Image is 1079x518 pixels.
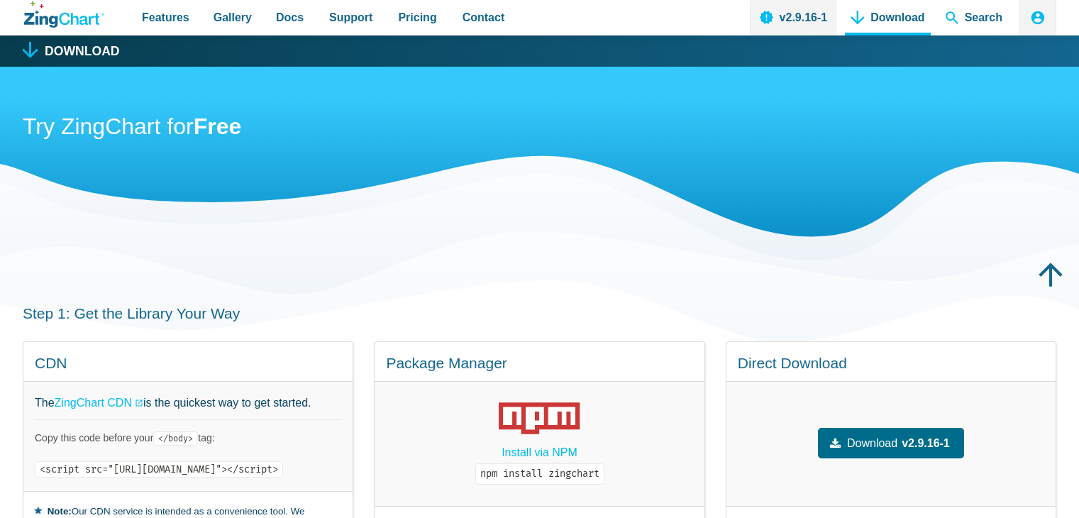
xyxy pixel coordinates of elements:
span: Pricing [398,8,436,27]
h3: Step 1: Get the Library Your Way [23,304,1056,323]
code: <script src="[URL][DOMAIN_NAME]"></script> [35,461,283,478]
p: The is the quickest way to get started. [35,393,341,412]
a: ZingChart Logo. Click to return to the homepage [24,1,104,28]
span: Docs [276,8,304,27]
span: Gallery [214,8,252,27]
strong: Free [194,114,242,139]
a: Downloadv2.9.16-1 [818,428,964,458]
h4: Direct Download [738,353,1044,373]
h1: Download [45,45,120,58]
a: ZingChart CDN [55,393,143,412]
strong: v2.9.16-1 [902,434,950,453]
code: </body> [153,431,198,446]
strong: Note: [48,506,72,517]
span: Support [329,8,372,27]
span: Contact [463,8,505,27]
h2: Try ZingChart for [23,112,1056,144]
span: Download [847,434,897,453]
h4: Package Manager [386,353,692,373]
a: Install via NPM [502,443,577,462]
code: npm install zingchart [475,463,604,485]
h4: CDN [35,353,341,373]
span: Features [142,8,189,27]
p: Copy this code before your tag: [35,431,341,445]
